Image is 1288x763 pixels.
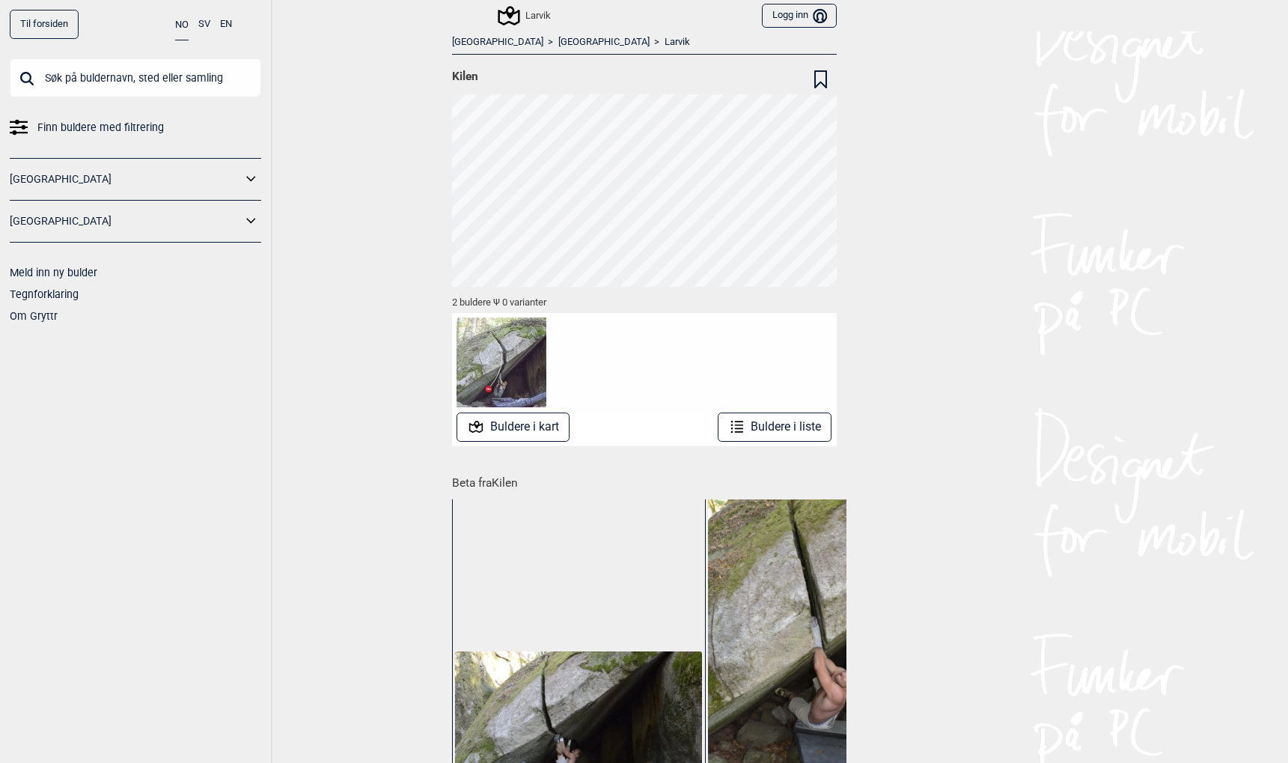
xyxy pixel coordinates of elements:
[762,4,836,28] button: Logg inn
[10,10,79,39] a: Til forsiden
[457,413,570,442] button: Buldere i kart
[220,10,232,39] button: EN
[10,58,261,97] input: Søk på buldernavn, sted eller samling
[665,36,690,49] a: Larvik
[10,117,261,139] a: Finn buldere med filtrering
[452,69,478,84] span: Kilen
[452,287,837,313] div: 2 buldere Ψ 0 varianter
[452,36,543,49] a: [GEOGRAPHIC_DATA]
[548,36,553,49] span: >
[718,413,832,442] button: Buldere i liste
[198,10,210,39] button: SV
[558,36,650,49] a: [GEOGRAPHIC_DATA]
[10,288,79,300] a: Tegnforklaring
[457,317,546,407] img: Leaf
[10,168,242,190] a: [GEOGRAPHIC_DATA]
[452,466,837,492] h1: Beta fra Kilen
[654,36,659,49] span: >
[175,10,189,40] button: NO
[10,310,58,322] a: Om Gryttr
[37,117,164,139] span: Finn buldere med filtrering
[10,210,242,232] a: [GEOGRAPHIC_DATA]
[500,7,551,25] div: Larvik
[10,267,97,279] a: Meld inn ny bulder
